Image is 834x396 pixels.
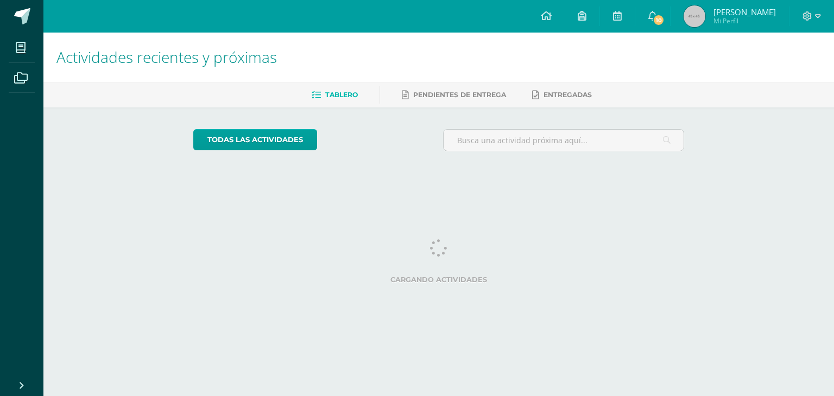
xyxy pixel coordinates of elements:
[193,276,685,284] label: Cargando actividades
[713,16,776,25] span: Mi Perfil
[713,7,776,17] span: [PERSON_NAME]
[325,91,358,99] span: Tablero
[402,86,506,104] a: Pendientes de entrega
[312,86,358,104] a: Tablero
[544,91,592,99] span: Entregadas
[56,47,277,67] span: Actividades recientes y próximas
[653,14,665,26] span: 10
[532,86,592,104] a: Entregadas
[413,91,506,99] span: Pendientes de entrega
[684,5,705,27] img: 45x45
[444,130,684,151] input: Busca una actividad próxima aquí...
[193,129,317,150] a: todas las Actividades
